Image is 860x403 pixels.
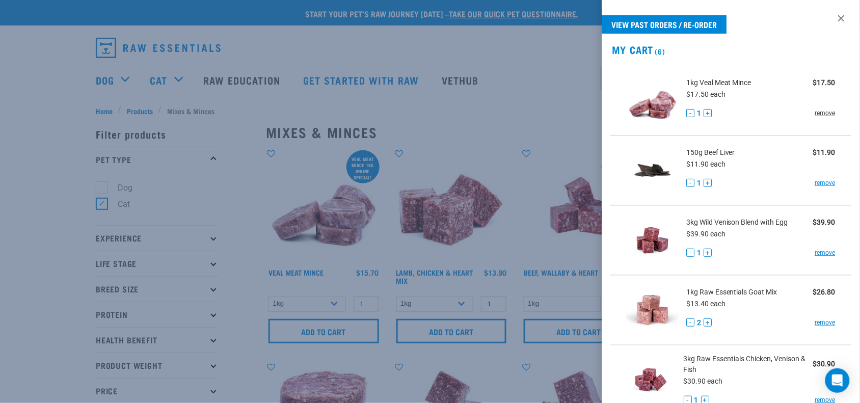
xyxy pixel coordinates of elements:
[627,144,679,197] img: Beef Liver
[687,300,726,308] span: $13.40 each
[704,249,712,257] button: +
[704,318,712,327] button: +
[602,15,727,34] a: View past orders / re-order
[687,160,726,168] span: $11.90 each
[704,179,712,187] button: +
[815,178,836,187] a: remove
[825,368,850,393] div: Open Intercom Messenger
[687,77,752,88] span: 1kg Veal Meat Mince
[815,248,836,257] a: remove
[687,217,789,228] span: 3kg Wild Venison Blend with Egg
[687,230,726,238] span: $39.90 each
[627,74,679,127] img: Veal Meat Mince
[654,49,665,53] span: (6)
[687,147,736,158] span: 150g Beef Liver
[815,109,836,118] a: remove
[704,109,712,117] button: +
[815,318,836,327] a: remove
[687,318,695,327] button: -
[687,109,695,117] button: -
[687,179,695,187] button: -
[813,148,836,156] strong: $11.90
[697,248,702,258] span: 1
[813,288,836,296] strong: $26.80
[684,354,814,375] span: 3kg Raw Essentials Chicken, Venison & Fish
[813,218,836,226] strong: $39.90
[627,214,679,266] img: Wild Venison Blend with Egg
[697,108,702,119] span: 1
[602,44,860,56] h2: My Cart
[813,78,836,87] strong: $17.50
[813,360,836,368] strong: $30.90
[697,178,702,189] span: 1
[687,287,778,298] span: 1kg Raw Essentials Goat Mix
[687,90,726,98] span: $17.50 each
[687,249,695,257] button: -
[684,377,723,385] span: $30.90 each
[697,317,702,328] span: 2
[627,284,679,336] img: Raw Essentials Goat Mix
